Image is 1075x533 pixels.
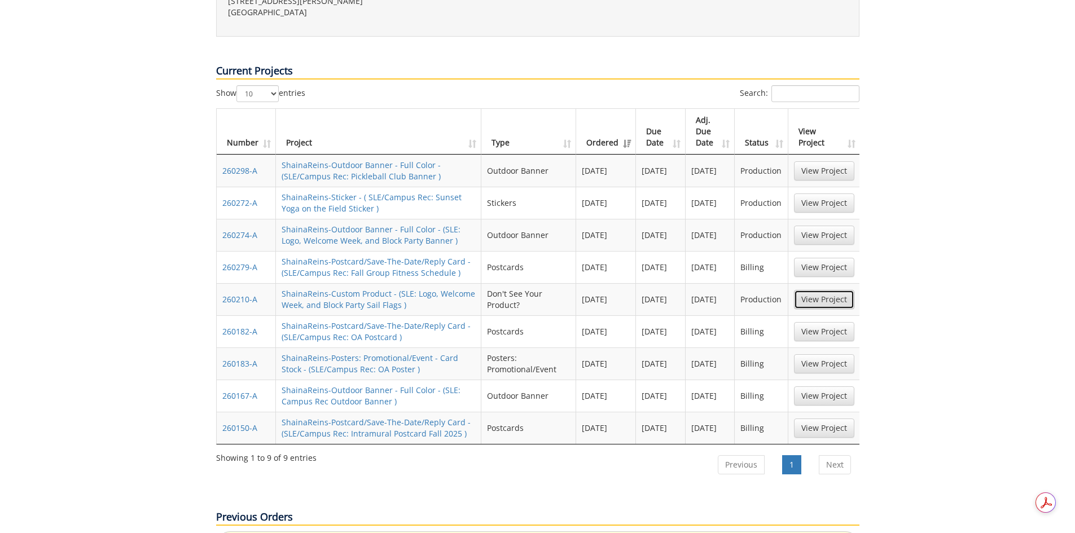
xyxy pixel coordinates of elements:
a: 260167-A [222,390,257,401]
th: Project: activate to sort column ascending [276,109,482,155]
a: View Project [794,290,854,309]
td: [DATE] [576,187,636,219]
td: [DATE] [576,283,636,315]
td: [DATE] [636,219,686,251]
td: [DATE] [636,251,686,283]
input: Search: [771,85,859,102]
th: Status: activate to sort column ascending [735,109,788,155]
td: Don't See Your Product? [481,283,576,315]
td: [DATE] [636,283,686,315]
td: Production [735,283,788,315]
td: Stickers [481,187,576,219]
td: [DATE] [686,187,735,219]
td: [DATE] [686,155,735,187]
td: Posters: Promotional/Event [481,347,576,380]
label: Search: [740,85,859,102]
td: [DATE] [576,251,636,283]
td: [DATE] [636,412,686,444]
td: [DATE] [686,219,735,251]
label: Show entries [216,85,305,102]
td: [DATE] [686,380,735,412]
p: Previous Orders [216,510,859,526]
th: Number: activate to sort column ascending [217,109,276,155]
th: Adj. Due Date: activate to sort column ascending [686,109,735,155]
a: 1 [782,455,801,474]
td: Billing [735,315,788,347]
td: [DATE] [636,347,686,380]
a: View Project [794,386,854,406]
td: [DATE] [636,155,686,187]
a: View Project [794,354,854,373]
td: Billing [735,412,788,444]
a: Previous [718,455,765,474]
a: ShainaReins-Postcard/Save-The-Date/Reply Card - (SLE/Campus Rec: OA Postcard ) [282,320,471,342]
td: Billing [735,251,788,283]
a: 260298-A [222,165,257,176]
td: [DATE] [576,155,636,187]
a: View Project [794,161,854,180]
a: 260210-A [222,294,257,305]
td: Billing [735,347,788,380]
a: View Project [794,226,854,245]
td: Outdoor Banner [481,219,576,251]
div: Showing 1 to 9 of 9 entries [216,448,317,464]
td: Outdoor Banner [481,155,576,187]
td: [DATE] [576,315,636,347]
td: Production [735,155,788,187]
a: View Project [794,258,854,277]
td: Production [735,187,788,219]
a: 260183-A [222,358,257,369]
a: ShainaReins-Sticker - ( SLE/Campus Rec: Sunset Yoga on the Field Sticker ) [282,192,462,214]
th: Ordered: activate to sort column ascending [576,109,636,155]
td: [DATE] [576,347,636,380]
td: [DATE] [686,347,735,380]
p: Current Projects [216,64,859,80]
td: [DATE] [686,283,735,315]
a: ShainaReins-Outdoor Banner - Full Color - (SLE/Campus Rec: Pickleball Club Banner ) [282,160,441,182]
a: 260182-A [222,326,257,337]
td: [DATE] [636,380,686,412]
a: View Project [794,322,854,341]
td: Postcards [481,412,576,444]
a: ShainaReins-Outdoor Banner - Full Color - (SLE: Campus Rec Outdoor Banner ) [282,385,460,407]
th: View Project: activate to sort column ascending [788,109,860,155]
td: Billing [735,380,788,412]
td: Postcards [481,251,576,283]
a: 260279-A [222,262,257,272]
a: Next [819,455,851,474]
td: [DATE] [686,412,735,444]
a: 260274-A [222,230,257,240]
td: [DATE] [636,315,686,347]
td: Production [735,219,788,251]
a: ShainaReins-Outdoor Banner - Full Color - (SLE: Logo, Welcome Week, and Block Party Banner ) [282,224,460,246]
a: View Project [794,419,854,438]
a: ShainaReins-Posters: Promotional/Event - Card Stock - (SLE/Campus Rec: OA Poster ) [282,353,458,375]
td: Postcards [481,315,576,347]
th: Type: activate to sort column ascending [481,109,576,155]
p: [GEOGRAPHIC_DATA] [228,7,529,18]
a: View Project [794,193,854,213]
th: Due Date: activate to sort column ascending [636,109,686,155]
select: Showentries [236,85,279,102]
a: ShainaReins-Custom Product - (SLE: Logo, Welcome Week, and Block Party Sail Flags ) [282,288,475,310]
td: [DATE] [686,315,735,347]
a: 260272-A [222,197,257,208]
td: [DATE] [636,187,686,219]
td: [DATE] [686,251,735,283]
a: 260150-A [222,422,257,433]
a: ShainaReins-Postcard/Save-The-Date/Reply Card - (SLE/Campus Rec: Fall Group Fitness Schedule ) [282,256,471,278]
td: Outdoor Banner [481,380,576,412]
td: [DATE] [576,412,636,444]
td: [DATE] [576,380,636,412]
td: [DATE] [576,219,636,251]
a: ShainaReins-Postcard/Save-The-Date/Reply Card - (SLE/Campus Rec: Intramural Postcard Fall 2025 ) [282,417,471,439]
